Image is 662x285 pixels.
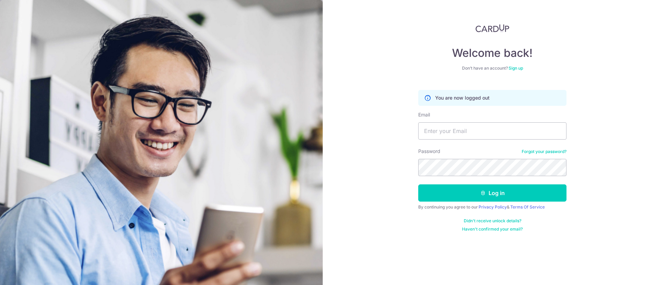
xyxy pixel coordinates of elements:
div: By continuing you agree to our & [418,204,566,210]
p: You are now logged out [435,94,490,101]
a: Haven't confirmed your email? [462,226,523,232]
a: Forgot your password? [522,149,566,154]
button: Log in [418,184,566,202]
a: Privacy Policy [479,204,507,210]
div: Don’t have an account? [418,65,566,71]
h4: Welcome back! [418,46,566,60]
img: CardUp Logo [475,24,509,32]
a: Terms Of Service [510,204,545,210]
label: Password [418,148,440,155]
a: Didn't receive unlock details? [464,218,521,224]
label: Email [418,111,430,118]
input: Enter your Email [418,122,566,140]
a: Sign up [509,65,523,71]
